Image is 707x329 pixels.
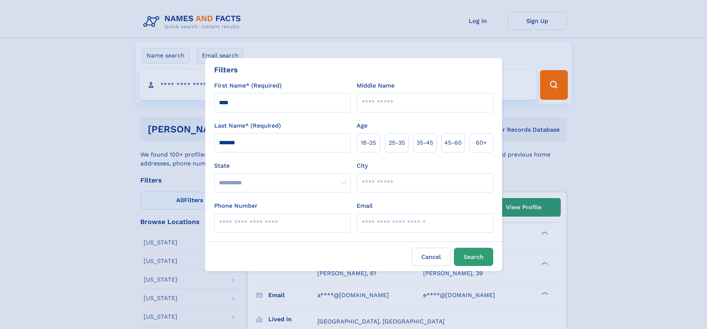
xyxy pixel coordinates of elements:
[357,81,395,90] label: Middle Name
[454,248,493,266] button: Search
[389,138,405,147] span: 25‑35
[214,81,282,90] label: First Name* (Required)
[214,121,281,130] label: Last Name* (Required)
[444,138,462,147] span: 45‑60
[357,201,373,210] label: Email
[412,248,451,266] label: Cancel
[214,201,258,210] label: Phone Number
[361,138,376,147] span: 18‑25
[476,138,487,147] span: 60+
[357,121,367,130] label: Age
[416,138,433,147] span: 35‑45
[214,64,238,75] div: Filters
[214,161,351,170] label: State
[357,161,368,170] label: City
